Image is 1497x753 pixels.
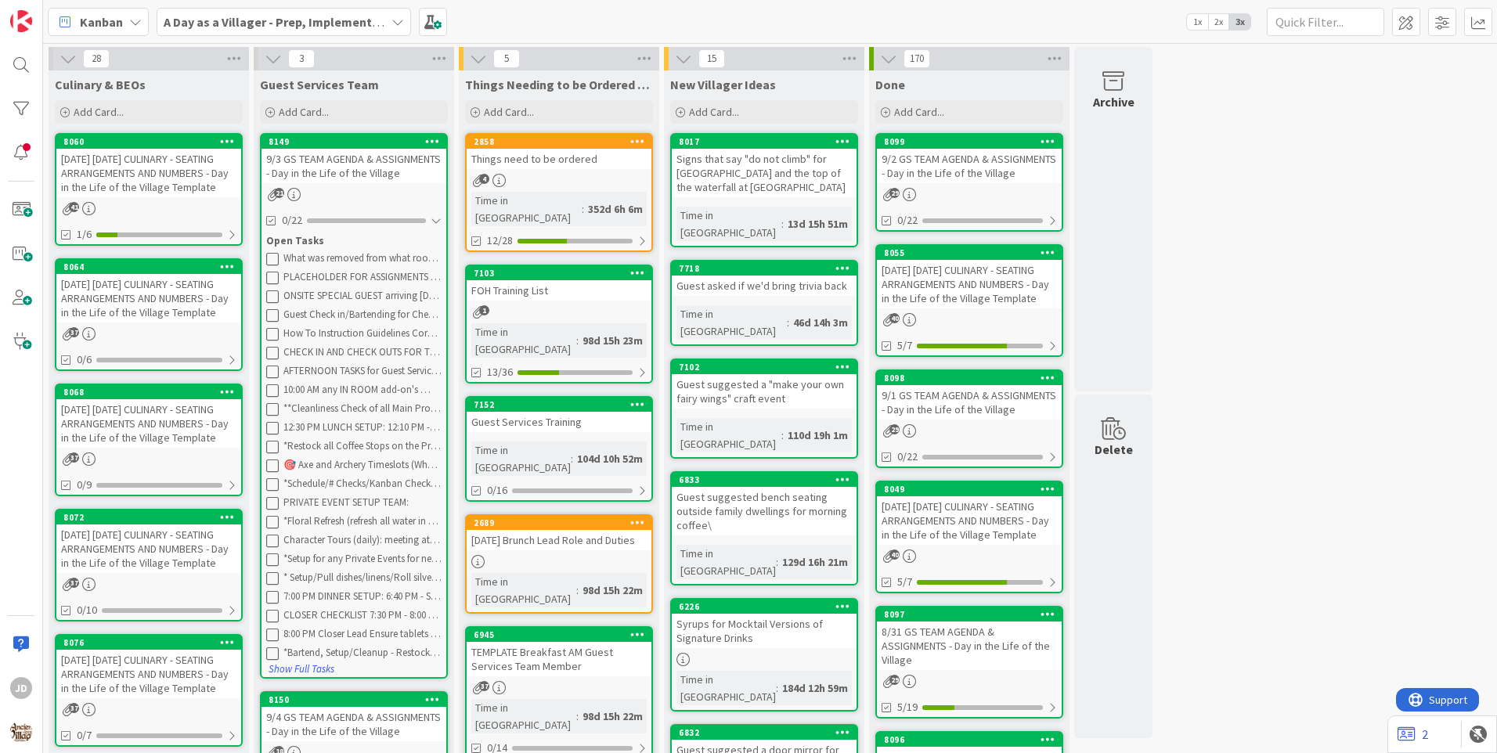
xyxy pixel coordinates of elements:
div: Signs that say "do not climb" for [GEOGRAPHIC_DATA] and the top of the waterfall at [GEOGRAPHIC_D... [672,149,857,197]
div: 9/3 GS TEAM AGENDA & ASSIGNMENTS - Day in the Life of the Village [262,149,446,183]
div: 8060 [63,136,241,147]
span: 5/19 [897,699,918,715]
div: 8/31 GS TEAM AGENDA & ASSIGNMENTS - Day in the Life of the Village [877,621,1062,670]
div: 8017 [672,135,857,149]
span: 40 [889,313,900,323]
a: 8068[DATE] [DATE] CULINARY - SEATING ARRANGEMENTS AND NUMBERS - Day in the Life of the Village Te... [55,384,243,496]
a: 80989/1 GS TEAM AGENDA & ASSIGNMENTS - Day in the Life of the Village0/22 [875,369,1063,468]
span: Kanban [80,13,123,31]
a: 6833Guest suggested bench seating outside family dwellings for morning coffee\Time in [GEOGRAPHIC... [670,471,858,585]
div: Time in [GEOGRAPHIC_DATA] [676,671,776,705]
span: 170 [904,49,930,68]
div: 2858 [467,135,651,149]
span: 37 [479,681,489,691]
div: 7152 [467,398,651,412]
input: Quick Filter... [1267,8,1384,36]
div: 8098 [877,371,1062,385]
div: [DATE] [DATE] CULINARY - SEATING ARRANGEMENTS AND NUMBERS - Day in the Life of the Village Template [56,149,241,197]
div: 184d 12h 59m [778,679,852,697]
div: 6945TEMPLATE Breakfast AM Guest Services Team Member [467,628,651,676]
div: Time in [GEOGRAPHIC_DATA] [676,418,781,452]
div: 80999/2 GS TEAM AGENDA & ASSIGNMENTS - Day in the Life of the Village [877,135,1062,183]
div: 8064[DATE] [DATE] CULINARY - SEATING ARRANGEMENTS AND NUMBERS - Day in the Life of the Village Te... [56,260,241,322]
span: 0/16 [487,482,507,499]
div: 8072 [63,512,241,523]
div: Time in [GEOGRAPHIC_DATA] [676,545,776,579]
div: Things need to be ordered [467,149,651,169]
span: 12/28 [487,232,513,249]
div: 80989/1 GS TEAM AGENDA & ASSIGNMENTS - Day in the Life of the Village [877,371,1062,420]
div: 13d 15h 51m [784,215,852,232]
span: 29 [889,424,900,434]
span: 3x [1229,14,1250,30]
div: 8098 [884,373,1062,384]
span: : [776,553,778,571]
span: : [576,708,579,725]
div: 6832 [672,726,857,740]
span: 5/7 [897,574,912,590]
div: 8149 [262,135,446,149]
div: 104d 10h 52m [573,450,647,467]
span: Add Card... [279,105,329,119]
a: 81499/3 GS TEAM AGENDA & ASSIGNMENTS - Day in the Life of the Village0/22Open TasksWhat was remov... [260,133,448,679]
span: 3 [288,49,315,68]
div: 8072[DATE] [DATE] CULINARY - SEATING ARRANGEMENTS AND NUMBERS - Day in the Life of the Village Te... [56,510,241,573]
div: * Setup/Pull dishes/linens/Roll silverware for next day [283,571,442,584]
span: 37 [69,578,79,588]
div: 8150 [269,694,446,705]
div: 6226 [679,601,857,612]
a: 80978/31 GS TEAM AGENDA & ASSIGNMENTS - Day in the Life of the Village5/19 [875,606,1063,719]
div: 8068 [63,387,241,398]
div: 110d 19h 1m [784,427,852,444]
span: 15 [698,49,725,68]
div: Character Tours (daily): meeting at [GEOGRAPHIC_DATA] and going [GEOGRAPHIC_DATA] and ending at t... [283,534,442,546]
span: 37 [69,703,79,713]
div: **Cleanliness Check of all Main Property Areas = Set tables and areas with chairs pushed in to ta... [283,402,442,415]
a: 2858Things need to be orderedTime in [GEOGRAPHIC_DATA]:352d 6h 6m12/28 [465,133,653,252]
div: 7103 [467,266,651,280]
span: 0/22 [282,212,302,229]
div: 352d 6h 6m [584,200,647,218]
a: 7103FOH Training ListTime in [GEOGRAPHIC_DATA]:98d 15h 23m13/36 [465,265,653,384]
span: Support [33,2,71,21]
span: 13/36 [487,364,513,380]
div: 6832 [679,727,857,738]
span: 0/22 [897,212,918,229]
div: [DATE] [DATE] CULINARY - SEATING ARRANGEMENTS AND NUMBERS - Day in the Life of the Village Template [56,650,241,698]
div: Guest suggested bench seating outside family dwellings for morning coffee\ [672,487,857,535]
span: 1 [479,305,489,315]
span: 0/10 [77,602,97,618]
a: 2689[DATE] Brunch Lead Role and DutiesTime in [GEOGRAPHIC_DATA]:98d 15h 22m [465,514,653,614]
div: Time in [GEOGRAPHIC_DATA] [471,192,582,226]
span: : [781,427,784,444]
span: 1/6 [77,226,92,243]
div: 81509/4 GS TEAM AGENDA & ASSIGNMENTS - Day in the Life of the Village [262,693,446,741]
div: 10:00 AM any IN ROOM add-on's 🍓 🍨 (Love and Romance Charcuterie Boards, Wine, Prosecco, Mimosa Ki... [283,384,442,396]
div: Guest Check in/Bartending for Check Ins 🛖 (be at [GEOGRAPHIC_DATA] prepared between 3:30 - 5:00 p... [283,308,442,321]
span: 1x [1187,14,1208,30]
div: 7102 [672,360,857,374]
div: [DATE] Brunch Lead Role and Duties [467,530,651,550]
div: 8017 [679,136,857,147]
div: Guest Services Training [467,412,651,432]
a: 8017Signs that say "do not climb" for [GEOGRAPHIC_DATA] and the top of the waterfall at [GEOGRAPH... [670,133,858,247]
div: Archive [1093,92,1134,111]
div: 8060 [56,135,241,149]
span: : [576,582,579,599]
span: 4 [479,174,489,184]
span: 5/7 [897,337,912,354]
div: 81499/3 GS TEAM AGENDA & ASSIGNMENTS - Day in the Life of the Village [262,135,446,183]
div: 129d 16h 21m [778,553,852,571]
div: *Bartend, Setup/Cleanup - Restock both alcoholic and non alcoholic drinks at every bar: Outdoor B... [283,647,442,659]
span: Guest Services Team [260,77,379,92]
div: 8076[DATE] [DATE] CULINARY - SEATING ARRANGEMENTS AND NUMBERS - Day in the Life of the Village Te... [56,636,241,698]
div: *Restock all Coffee Stops on the Property ([GEOGRAPHIC_DATA], [GEOGRAPHIC_DATA], [GEOGRAPHIC_DATA... [283,440,442,452]
div: 8055 [877,246,1062,260]
span: Done [875,77,905,92]
div: 2858Things need to be ordered [467,135,651,169]
div: PRIVATE EVENT SETUP TEAM: [283,496,442,509]
span: 0/22 [897,449,918,465]
div: 8150 [262,693,446,707]
div: Open Tasks [266,233,442,249]
div: *Floral Refresh (refresh all water in all flowers, make sure florals on each table in 3 main area... [283,515,442,528]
